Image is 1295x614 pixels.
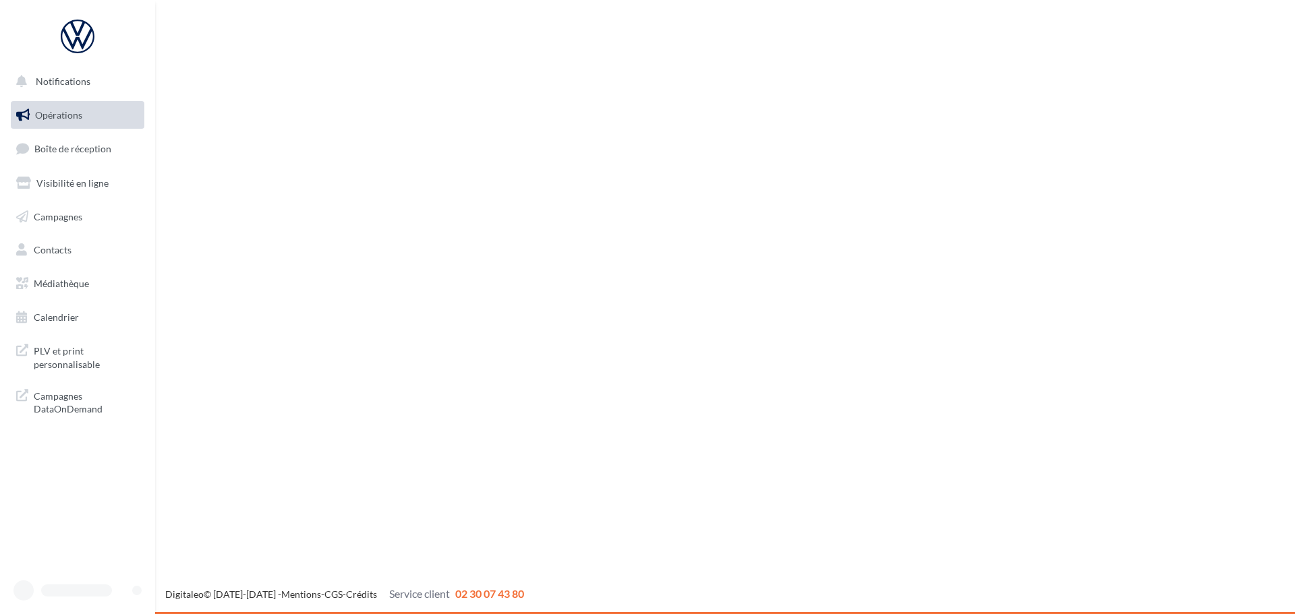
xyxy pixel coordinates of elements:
span: Notifications [36,75,90,87]
span: Campagnes [34,210,82,222]
a: Digitaleo [165,588,204,600]
span: © [DATE]-[DATE] - - - [165,588,524,600]
a: Médiathèque [8,270,147,298]
a: Mentions [281,588,321,600]
span: Opérations [35,109,82,121]
span: Visibilité en ligne [36,177,109,189]
a: PLV et print personnalisable [8,336,147,376]
a: Calendrier [8,303,147,332]
span: PLV et print personnalisable [34,342,139,371]
a: Campagnes DataOnDemand [8,381,147,421]
a: Crédits [346,588,377,600]
button: Notifications [8,67,142,96]
span: Médiathèque [34,278,89,289]
span: Contacts [34,244,71,255]
span: Service client [389,587,450,600]
span: Calendrier [34,311,79,323]
a: CGS [324,588,343,600]
a: Visibilité en ligne [8,169,147,197]
span: Boîte de réception [34,143,111,154]
span: Campagnes DataOnDemand [34,387,139,416]
a: Opérations [8,101,147,129]
a: Contacts [8,236,147,264]
span: 02 30 07 43 80 [455,587,524,600]
a: Campagnes [8,203,147,231]
a: Boîte de réception [8,134,147,163]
